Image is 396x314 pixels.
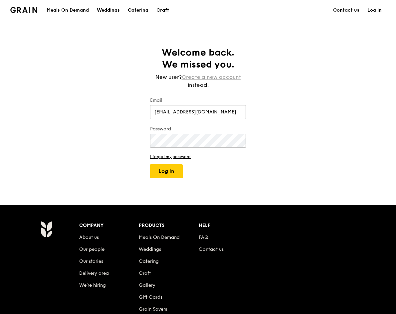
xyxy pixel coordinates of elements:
span: instead. [188,82,209,88]
div: Craft [156,0,169,20]
a: Contact us [329,0,363,20]
a: Create a new account [182,73,241,81]
span: New user? [155,74,182,80]
a: About us [79,235,99,240]
a: Craft [152,0,173,20]
a: We’re hiring [79,282,106,288]
a: Gallery [139,282,155,288]
a: Contact us [199,246,224,252]
a: Catering [124,0,152,20]
a: Delivery area [79,270,109,276]
div: Catering [128,0,148,20]
a: I forgot my password [150,154,246,159]
a: Grain Savers [139,306,167,312]
div: Company [79,221,139,230]
label: Password [150,126,246,132]
a: Weddings [93,0,124,20]
a: FAQ [199,235,208,240]
a: Gift Cards [139,294,162,300]
a: Craft [139,270,151,276]
img: Grain [10,7,37,13]
label: Email [150,97,246,104]
div: Products [139,221,198,230]
div: Weddings [97,0,120,20]
a: Log in [363,0,386,20]
h1: Welcome back. We missed you. [150,47,246,71]
a: Catering [139,258,159,264]
a: Weddings [139,246,161,252]
div: Meals On Demand [47,0,89,20]
div: Help [199,221,258,230]
img: Grain [41,221,52,237]
a: Our stories [79,258,103,264]
a: Meals On Demand [139,235,180,240]
button: Log in [150,164,183,178]
a: Our people [79,246,104,252]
